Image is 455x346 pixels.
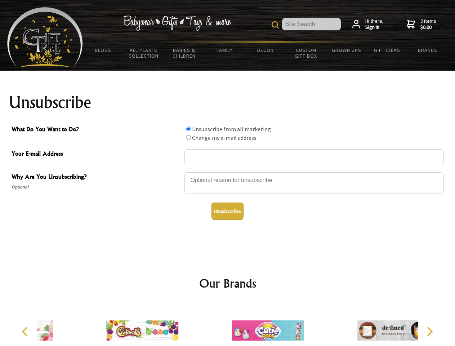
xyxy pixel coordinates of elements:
[407,18,436,31] a: 0 items$0.00
[192,134,257,141] label: Change my e-mail address
[9,94,447,111] h1: Unsubscribe
[7,7,83,67] img: Babyware - Gifts - Toys and more...
[186,135,191,140] input: What Do You Want to Do?
[282,18,341,30] input: Site Search
[14,275,441,292] h2: Our Brands
[352,18,384,31] a: Hi there,Sign in
[272,21,279,28] img: product search
[407,43,448,58] a: Brands
[12,149,181,160] span: Your E-mail Address
[420,18,436,31] span: 0 items
[12,172,181,183] span: Why Are You Unsubscribing?
[205,43,245,58] a: Family
[286,43,326,63] a: Custom Gift Box
[164,43,205,63] a: Babies & Children
[367,43,407,58] a: Gift Ideas
[211,203,244,220] button: Unsubscribe
[12,183,181,191] span: Optional
[83,43,124,58] a: BLOGS
[326,43,367,58] a: Grown Ups
[421,324,437,340] button: Next
[420,24,436,31] strong: $0.00
[184,149,444,165] input: Your E-mail Address
[12,125,181,135] span: What Do You Want to Do?
[184,172,444,194] textarea: Why Are You Unsubscribing?
[123,15,231,31] img: Babywear - Gifts - Toys & more
[192,125,271,133] label: Unsubscribe from all marketing
[186,127,191,131] input: What Do You Want to Do?
[18,324,34,340] button: Previous
[124,43,164,63] a: All Plants Collection
[365,24,384,31] strong: Sign in
[365,18,384,31] span: Hi there,
[245,43,286,58] a: Decor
